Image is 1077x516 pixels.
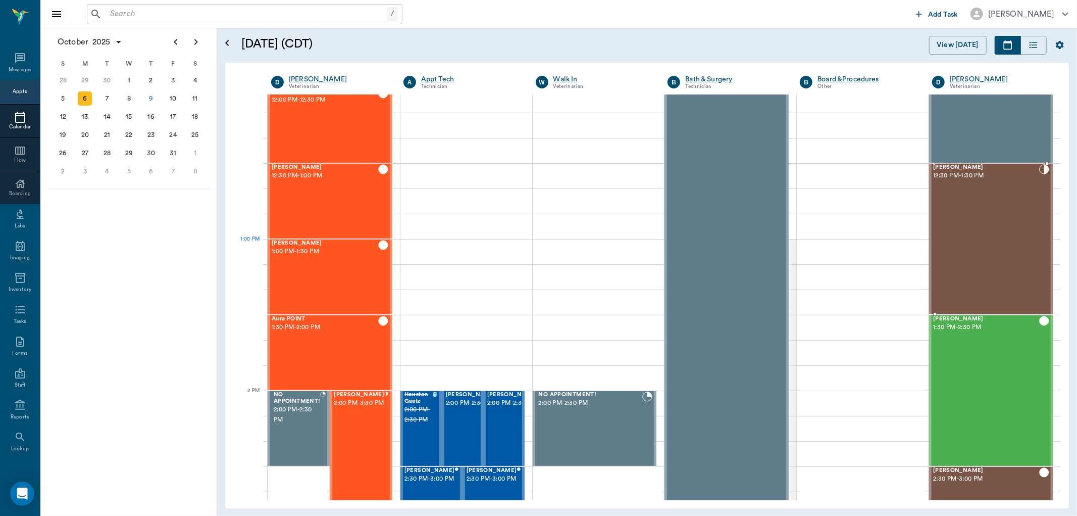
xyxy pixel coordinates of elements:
[553,74,653,84] a: Walk In
[933,171,1039,181] span: 12:30 PM - 1:30 PM
[100,73,114,87] div: Tuesday, September 30, 2025
[122,128,136,142] div: Wednesday, October 22, 2025
[166,73,180,87] div: Friday, October 3, 2025
[15,382,25,389] div: Staff
[233,234,260,259] div: 1 PM
[10,482,34,506] div: Open Intercom Messenger
[56,128,70,142] div: Sunday, October 19, 2025
[400,391,442,466] div: CANCELED, 2:00 PM - 2:30 PM
[144,146,158,160] div: Thursday, October 30, 2025
[271,76,284,88] div: D
[272,247,378,257] span: 1:00 PM - 1:30 PM
[166,164,180,178] div: Friday, November 7, 2025
[9,286,31,294] div: Inventory
[144,91,158,106] div: Today, Thursday, October 9, 2025
[118,56,140,71] div: W
[289,82,388,91] div: Veterinarian
[268,315,392,391] div: CHECKED_OUT, 1:30 PM - 2:00 PM
[933,322,1039,333] span: 1:30 PM - 2:30 PM
[11,413,29,421] div: Reports
[539,392,643,398] span: NO APPOINTMENT!
[13,88,27,96] div: Appts
[56,35,90,49] span: October
[56,73,70,87] div: Sunday, September 28, 2025
[56,91,70,106] div: Sunday, October 5, 2025
[10,254,30,262] div: Imaging
[188,128,202,142] div: Saturday, October 25, 2025
[932,76,945,88] div: D
[387,7,398,21] div: /
[289,74,388,84] a: [PERSON_NAME]
[933,316,1039,322] span: [PERSON_NAME]
[100,146,114,160] div: Tuesday, October 28, 2025
[52,56,74,71] div: S
[421,74,521,84] a: Appt Tech
[144,110,158,124] div: Thursday, October 16, 2025
[539,398,643,408] span: 2:00 PM - 2:30 PM
[933,474,1039,484] span: 2:30 PM - 3:00 PM
[53,32,128,52] button: October2025
[442,391,483,466] div: CHECKED_OUT, 2:00 PM - 2:30 PM
[268,391,330,466] div: BOOKED, 2:00 PM - 2:30 PM
[184,56,206,71] div: S
[800,76,812,88] div: B
[188,110,202,124] div: Saturday, October 18, 2025
[221,24,233,63] button: Open calendar
[404,474,455,484] span: 2:30 PM - 3:00 PM
[78,73,92,87] div: Monday, September 29, 2025
[78,110,92,124] div: Monday, October 13, 2025
[912,5,962,23] button: Add Task
[268,163,392,239] div: CHECKED_OUT, 12:30 PM - 1:00 PM
[950,82,1049,91] div: Veterinarian
[140,56,162,71] div: T
[122,73,136,87] div: Wednesday, October 1, 2025
[962,5,1076,23] button: [PERSON_NAME]
[241,36,506,52] h5: [DATE] (CDT)
[668,76,680,88] div: B
[106,7,387,21] input: Search
[12,350,27,357] div: Forms
[533,391,657,466] div: BOOKED, 2:00 PM - 2:30 PM
[403,76,416,88] div: A
[233,386,260,411] div: 2 PM
[553,82,653,91] div: Veterinarian
[685,74,785,84] a: Bath & Surgery
[78,128,92,142] div: Monday, October 20, 2025
[11,445,29,453] div: Lookup
[467,467,517,474] span: [PERSON_NAME]
[950,74,1049,84] div: [PERSON_NAME]
[166,91,180,106] div: Friday, October 10, 2025
[483,391,525,466] div: CHECKED_OUT, 2:00 PM - 2:30 PM
[78,164,92,178] div: Monday, November 3, 2025
[933,467,1039,474] span: [PERSON_NAME]
[404,392,432,405] span: Houston Gaatz
[56,146,70,160] div: Sunday, October 26, 2025
[122,146,136,160] div: Wednesday, October 29, 2025
[100,128,114,142] div: Tuesday, October 21, 2025
[274,392,320,405] span: NO APPOINTMENT!
[268,87,392,163] div: CHECKED_OUT, 12:00 PM - 12:30 PM
[188,164,202,178] div: Saturday, November 8, 2025
[9,66,32,74] div: Messages
[274,405,320,425] span: 2:00 PM - 2:30 PM
[144,164,158,178] div: Thursday, November 6, 2025
[144,128,158,142] div: Thursday, October 23, 2025
[272,240,378,247] span: [PERSON_NAME]
[14,318,26,325] div: Tasks
[404,405,432,425] span: 2:00 PM - 2:30 PM
[334,398,384,408] span: 2:00 PM - 3:30 PM
[90,35,113,49] span: 2025
[817,74,917,84] a: Board &Procedures
[96,56,118,71] div: T
[536,76,548,88] div: W
[272,171,378,181] span: 12:30 PM - 1:00 PM
[272,322,378,333] span: 1:30 PM - 2:00 PM
[334,392,384,398] span: [PERSON_NAME]
[166,110,180,124] div: Friday, October 17, 2025
[122,110,136,124] div: Wednesday, October 15, 2025
[186,32,206,52] button: Next page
